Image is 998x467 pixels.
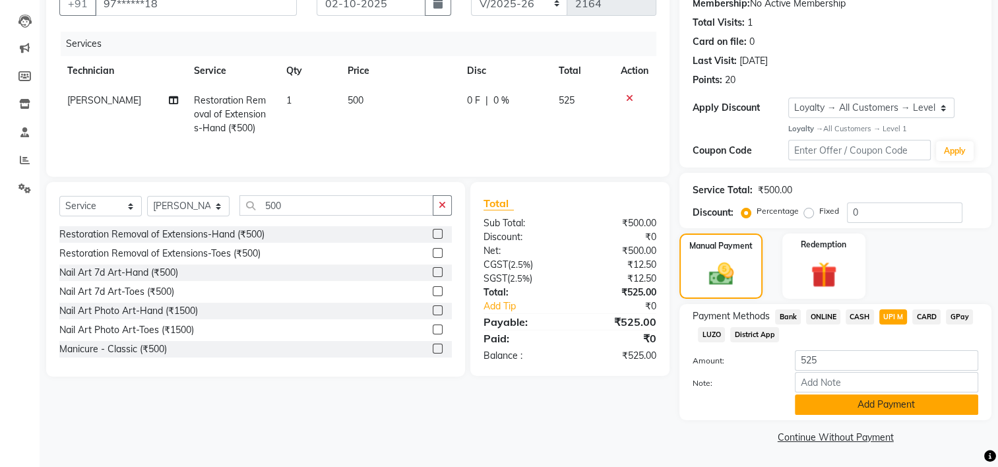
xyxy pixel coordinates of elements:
div: ₹525.00 [570,314,666,330]
div: Last Visit: [693,54,737,68]
input: Enter Offer / Coupon Code [788,140,931,160]
a: Add Tip [474,299,586,313]
span: GPay [946,309,973,325]
div: Nail Art 7d Art-Hand (₹500) [59,266,178,280]
th: Service [186,56,278,86]
span: CARD [912,309,941,325]
span: 1 [286,94,292,106]
span: 0 F [467,94,480,108]
div: Manicure - Classic (₹500) [59,342,167,356]
div: Restoration Removal of Extensions-Hand (₹500) [59,228,265,241]
div: Points: [693,73,722,87]
span: ONLINE [806,309,840,325]
button: Add Payment [795,394,978,415]
th: Action [613,56,656,86]
span: CASH [846,309,874,325]
span: UPI M [879,309,908,325]
div: Payable: [474,314,570,330]
div: Total Visits: [693,16,745,30]
div: ₹525.00 [570,349,666,363]
span: CGST [483,259,508,270]
div: [DATE] [739,54,768,68]
label: Manual Payment [689,240,753,252]
th: Qty [278,56,340,86]
label: Fixed [819,205,839,217]
div: 0 [749,35,755,49]
div: ₹0 [586,299,667,313]
span: Total [483,197,514,210]
label: Note: [683,377,784,389]
div: ₹525.00 [570,286,666,299]
span: 0 % [493,94,509,108]
div: Apply Discount [693,101,788,115]
span: District App [730,327,779,342]
div: ₹12.50 [570,272,666,286]
span: SGST [483,272,507,284]
span: Restoration Removal of Extensions-Hand (₹500) [194,94,266,134]
span: 500 [348,94,363,106]
span: | [485,94,488,108]
span: Payment Methods [693,309,770,323]
div: ₹500.00 [570,216,666,230]
div: Nail Art Photo Art-Toes (₹1500) [59,323,194,337]
div: 1 [747,16,753,30]
th: Price [340,56,459,86]
div: ₹0 [570,230,666,244]
div: Card on file: [693,35,747,49]
th: Technician [59,56,186,86]
div: ₹500.00 [570,244,666,258]
div: Total: [474,286,570,299]
img: _cash.svg [701,260,741,288]
strong: Loyalty → [788,124,823,133]
div: ₹12.50 [570,258,666,272]
span: Bank [775,309,801,325]
div: ₹0 [570,330,666,346]
div: Nail Art 7d Art-Toes (₹500) [59,285,174,299]
div: 20 [725,73,735,87]
label: Percentage [757,205,799,217]
a: Continue Without Payment [682,431,989,445]
span: LUZO [698,327,725,342]
div: Paid: [474,330,570,346]
div: Balance : [474,349,570,363]
div: ₹500.00 [758,183,792,197]
div: Restoration Removal of Extensions-Toes (₹500) [59,247,261,261]
div: ( ) [474,258,570,272]
input: Amount [795,350,978,371]
div: All Customers → Level 1 [788,123,978,135]
span: 2.5% [510,273,530,284]
div: Service Total: [693,183,753,197]
button: Apply [936,141,974,161]
input: Add Note [795,372,978,392]
span: [PERSON_NAME] [67,94,141,106]
span: 525 [559,94,575,106]
th: Disc [459,56,551,86]
input: Search or Scan [239,195,433,216]
div: Nail Art Photo Art-Hand (₹1500) [59,304,198,318]
div: Discount: [693,206,733,220]
div: Net: [474,244,570,258]
div: Discount: [474,230,570,244]
div: ( ) [474,272,570,286]
label: Redemption [801,239,846,251]
span: 2.5% [511,259,530,270]
label: Amount: [683,355,784,367]
div: Sub Total: [474,216,570,230]
img: _gift.svg [803,259,845,291]
div: Services [61,32,666,56]
th: Total [551,56,613,86]
div: Coupon Code [693,144,788,158]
